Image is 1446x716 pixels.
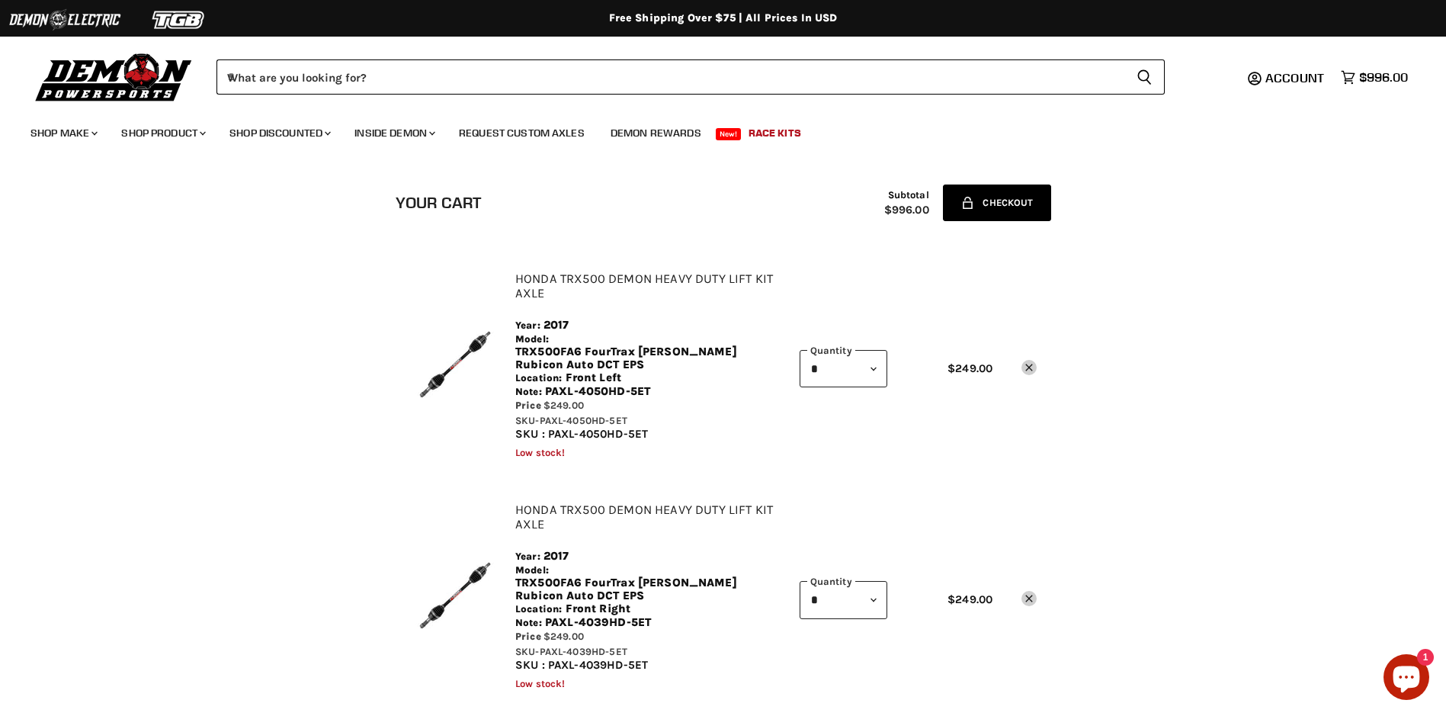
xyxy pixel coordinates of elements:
a: Account [1258,71,1333,85]
a: Shop Make [19,117,107,149]
span: Note: [515,617,542,628]
button: Search [1124,59,1165,95]
inbox-online-store-chat: Shopify online store chat [1379,654,1434,704]
span: New! [716,128,742,140]
span: Front Left [566,371,622,384]
span: $249.00 [543,400,584,411]
span: Low stock! [515,678,566,689]
a: Honda TRX500 Demon Heavy Duty Lift Kit Axle [515,502,773,531]
span: SKU : PAXL-4050HD-5ET [515,427,648,441]
span: Low stock! [515,447,566,458]
div: Free Shipping Over $75 | All Prices In USD [114,11,1333,25]
span: Price [515,631,541,642]
span: TRX500FA6 FourTrax [PERSON_NAME] Rubicon Auto DCT EPS [515,345,785,372]
div: SKU-PAXL-4039HD-5ET [515,644,785,660]
span: Location: [515,372,562,384]
span: Year: [515,551,540,562]
a: Shop Product [110,117,215,149]
span: Front Right [566,602,631,615]
span: TRX500FA6 FourTrax [PERSON_NAME] Rubicon Auto DCT EPS [515,576,785,603]
span: $996.00 [884,204,929,217]
span: Location: [515,603,562,615]
a: Race Kits [737,117,813,149]
input: When autocomplete results are available use up and down arrows to review and enter to select [216,59,1124,95]
span: $996.00 [1359,70,1408,85]
a: remove Honda TRX500 Demon Heavy Duty Lift Kit Axle [1021,360,1037,375]
a: Demon Rewards [599,117,713,149]
span: PAXL-4050HD-5ET [545,385,650,398]
img: Demon Electric Logo 2 [8,5,122,34]
span: 2017 [543,319,569,332]
span: 2017 [543,550,569,563]
a: Request Custom Axles [447,117,596,149]
span: SKU : PAXL-4039HD-5ET [515,658,648,672]
span: $249.00 [947,592,992,606]
span: $249.00 [947,361,992,375]
select: Quantity [800,581,887,618]
select: Quantity [800,350,887,387]
span: Account [1265,70,1324,85]
a: Inside Demon [343,117,444,149]
span: Model: [515,564,549,576]
form: Product [216,59,1165,95]
a: remove Honda TRX500 Demon Heavy Duty Lift Kit Axle [1021,591,1037,606]
span: Price [515,400,541,411]
span: Note: [515,386,542,397]
ul: Main menu [19,111,1404,149]
span: PAXL-4039HD-5ET [545,616,651,629]
a: $996.00 [1333,66,1416,88]
h1: Your cart [396,194,482,212]
span: $249.00 [543,631,584,642]
button: Checkout [943,185,1050,221]
a: Honda TRX500 Demon Heavy Duty Lift Kit Axle [515,271,773,300]
img: Honda TRX500 Demon Heavy Duty Lift Kit Axle - SKU-PAXL-4050HD-5ET [409,319,501,410]
img: Honda TRX500 Demon Heavy Duty Lift Kit Axle - SKU-PAXL-4039HD-5ET [409,550,501,641]
img: TGB Logo 2 [122,5,236,34]
span: Model: [515,333,549,345]
div: SKU-PAXL-4050HD-5ET [515,413,785,429]
span: Year: [515,319,540,331]
div: Subtotal [884,189,929,217]
a: Shop Discounted [218,117,340,149]
img: Demon Powersports [30,50,197,104]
